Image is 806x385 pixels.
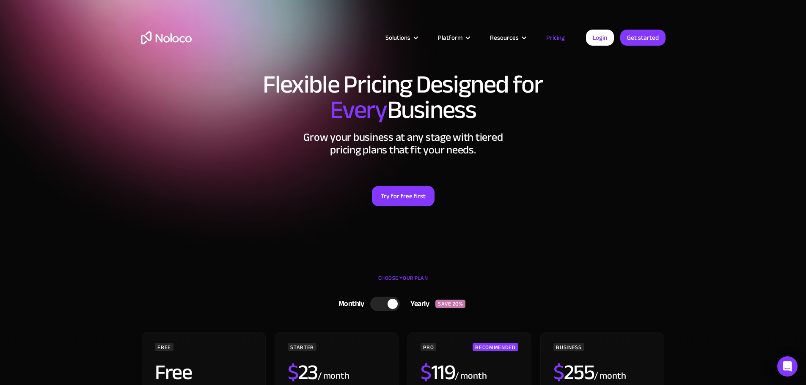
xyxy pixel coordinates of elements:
[435,300,465,308] div: SAVE 20%
[473,343,518,351] div: RECOMMENDED
[318,369,349,383] div: / month
[141,131,666,156] h2: Grow your business at any stage with tiered pricing plans that fit your needs.
[155,343,173,351] div: FREE
[385,32,410,43] div: Solutions
[455,369,487,383] div: / month
[479,32,536,43] div: Resources
[421,343,436,351] div: PRO
[400,298,435,310] div: Yearly
[553,343,584,351] div: BUSINESS
[141,31,192,44] a: home
[372,186,435,206] a: Try for free first
[553,362,594,383] h2: 255
[536,32,575,43] a: Pricing
[141,72,666,123] h1: Flexible Pricing Designed for Business
[288,343,316,351] div: STARTER
[288,362,318,383] h2: 23
[375,32,427,43] div: Solutions
[438,32,462,43] div: Platform
[594,369,626,383] div: / month
[620,30,666,46] a: Get started
[427,32,479,43] div: Platform
[328,298,371,310] div: Monthly
[777,356,798,377] div: Open Intercom Messenger
[330,86,387,134] span: Every
[586,30,614,46] a: Login
[421,362,455,383] h2: 119
[155,362,192,383] h2: Free
[490,32,519,43] div: Resources
[141,272,666,293] div: CHOOSE YOUR PLAN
